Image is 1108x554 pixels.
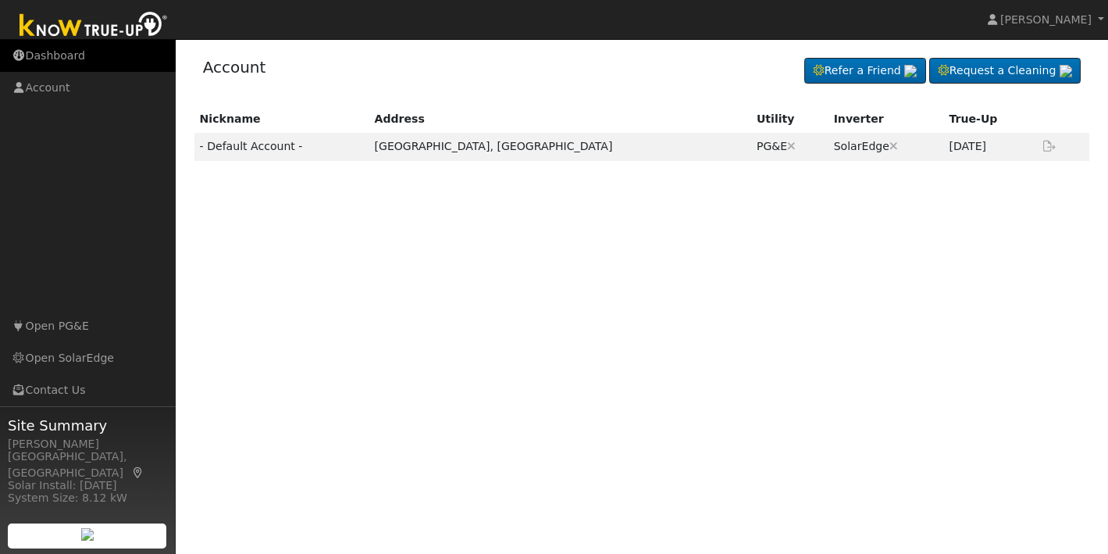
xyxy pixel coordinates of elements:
img: Know True-Up [12,9,176,44]
td: [DATE] [943,133,1035,160]
div: Nickname [200,111,364,127]
div: [PERSON_NAME] [8,436,167,452]
a: Disconnect [787,140,796,152]
td: - Default Account - [194,133,369,160]
a: Request a Cleaning [929,58,1081,84]
span: [PERSON_NAME] [1000,13,1092,26]
td: PG&E [751,133,828,160]
td: SolarEdge [828,133,944,160]
img: retrieve [1060,65,1072,77]
div: Solar Install: [DATE] [8,477,167,494]
div: Inverter [834,111,939,127]
a: Map [131,466,145,479]
td: [GEOGRAPHIC_DATA], [GEOGRAPHIC_DATA] [369,133,750,160]
div: [GEOGRAPHIC_DATA], [GEOGRAPHIC_DATA] [8,449,167,481]
div: Utility [757,111,823,127]
img: retrieve [904,65,917,77]
div: System Size: 8.12 kW [8,490,167,506]
span: Site Summary [8,415,167,436]
img: retrieve [81,528,94,541]
a: Account [203,58,266,77]
div: True-Up [949,111,1029,127]
a: Refer a Friend [804,58,926,84]
a: Export Interval Data [1040,140,1059,152]
div: Address [374,111,745,127]
a: Disconnect [889,140,898,152]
